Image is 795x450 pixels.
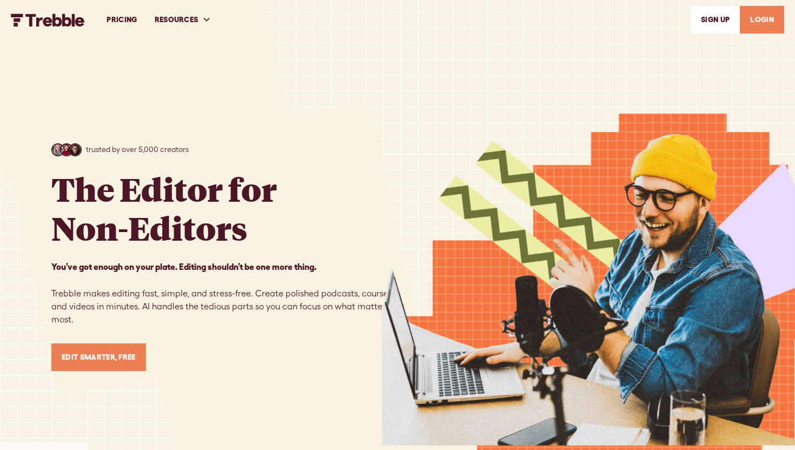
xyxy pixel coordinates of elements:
a: SIGn UP [691,6,740,34]
p: trusted by over 5,000 creators [86,144,189,155]
p: Trebble makes editing fast, simple, and stress-free. Create polished podcasts, courses, and video... [51,260,398,326]
a: home [11,12,85,26]
div: RESOURCES [146,1,220,38]
h1: The Editor for Non-Editors [51,169,277,247]
a: Edit Smarter, Free [51,343,146,371]
a: PRICING [98,1,145,38]
strong: You’ve got enough on your plate. Editing shouldn’t be one more thing. ‍ [51,262,316,272]
div: RESOURCES [155,14,198,25]
img: Trebble FM Logo [11,14,85,27]
a: LOGIN [740,6,784,34]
